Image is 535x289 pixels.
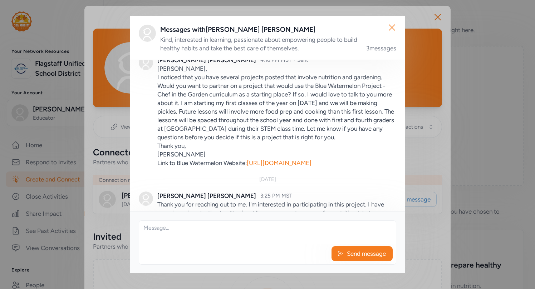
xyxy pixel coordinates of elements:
[294,57,295,63] span: ·
[346,249,387,258] span: Send message
[157,56,256,64] div: [PERSON_NAME] [PERSON_NAME]
[139,191,153,206] img: Avatar
[160,35,358,53] div: Kind, interested in learning, passionate about empowering people to build healthy habits and take...
[332,246,393,261] button: Send message
[260,57,291,63] span: 4:16 PM MST
[297,57,308,63] span: Sent
[157,200,396,251] p: Thank you for reaching out to me. I'm interested in participating in this project. I have experie...
[139,56,153,70] img: Avatar
[157,191,256,200] div: [PERSON_NAME] [PERSON_NAME]
[139,25,156,42] img: Avatar
[366,44,396,53] div: 3 messages
[247,159,311,166] a: [URL][DOMAIN_NAME]
[157,64,396,167] p: [PERSON_NAME], I noticed that you have several projects posted that involve nutrition and gardeni...
[160,25,396,35] div: Messages with [PERSON_NAME] [PERSON_NAME]
[259,176,276,183] div: [DATE]
[260,193,292,199] span: 3:25 PM MST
